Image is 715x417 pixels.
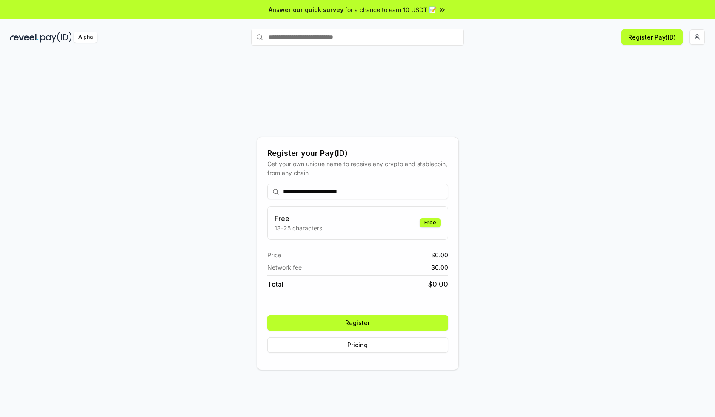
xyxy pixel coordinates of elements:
div: Free [420,218,441,227]
button: Register [267,315,448,331]
span: $ 0.00 [431,263,448,272]
h3: Free [275,213,322,224]
span: Price [267,250,281,259]
span: for a chance to earn 10 USDT 📝 [345,5,436,14]
div: Register your Pay(ID) [267,147,448,159]
img: pay_id [40,32,72,43]
span: Total [267,279,283,289]
button: Register Pay(ID) [621,29,683,45]
span: $ 0.00 [428,279,448,289]
img: reveel_dark [10,32,39,43]
span: Network fee [267,263,302,272]
span: Answer our quick survey [269,5,343,14]
div: Alpha [74,32,97,43]
span: $ 0.00 [431,250,448,259]
p: 13-25 characters [275,224,322,233]
button: Pricing [267,337,448,353]
div: Get your own unique name to receive any crypto and stablecoin, from any chain [267,159,448,177]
